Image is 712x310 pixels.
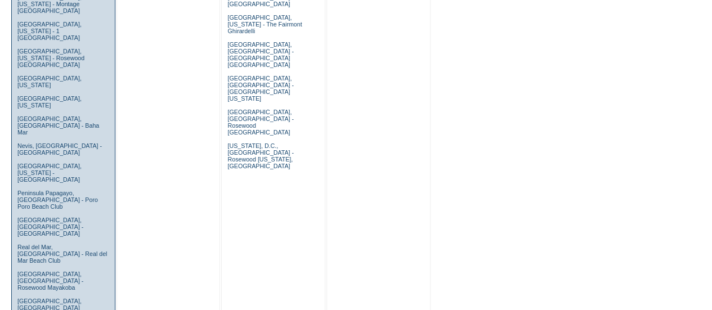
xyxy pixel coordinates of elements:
a: Real del Mar, [GEOGRAPHIC_DATA] - Real del Mar Beach Club [17,244,108,264]
a: [GEOGRAPHIC_DATA], [GEOGRAPHIC_DATA] - Baha Mar [17,115,99,136]
a: Nevis, [GEOGRAPHIC_DATA] - [GEOGRAPHIC_DATA] [17,142,102,156]
a: Peninsula Papagayo, [GEOGRAPHIC_DATA] - Poro Poro Beach Club [17,190,98,210]
a: [GEOGRAPHIC_DATA], [US_STATE] - 1 [GEOGRAPHIC_DATA] [17,21,82,41]
a: [GEOGRAPHIC_DATA], [US_STATE] - [GEOGRAPHIC_DATA] [17,163,82,183]
a: [US_STATE], D.C., [GEOGRAPHIC_DATA] - Rosewood [US_STATE], [GEOGRAPHIC_DATA] [227,142,293,169]
a: [GEOGRAPHIC_DATA], [US_STATE] [17,95,82,109]
a: [GEOGRAPHIC_DATA], [GEOGRAPHIC_DATA] - [GEOGRAPHIC_DATA] [17,217,83,237]
a: [GEOGRAPHIC_DATA], [GEOGRAPHIC_DATA] - [GEOGRAPHIC_DATA] [US_STATE] [227,75,293,102]
a: [GEOGRAPHIC_DATA], [GEOGRAPHIC_DATA] - Rosewood [GEOGRAPHIC_DATA] [227,109,293,136]
a: [GEOGRAPHIC_DATA], [US_STATE] [17,75,82,88]
a: [GEOGRAPHIC_DATA], [US_STATE] - The Fairmont Ghirardelli [227,14,302,34]
a: [GEOGRAPHIC_DATA], [GEOGRAPHIC_DATA] - [GEOGRAPHIC_DATA] [GEOGRAPHIC_DATA] [227,41,293,68]
a: [GEOGRAPHIC_DATA], [GEOGRAPHIC_DATA] - Rosewood Mayakoba [17,271,83,291]
a: [GEOGRAPHIC_DATA], [US_STATE] - Rosewood [GEOGRAPHIC_DATA] [17,48,84,68]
